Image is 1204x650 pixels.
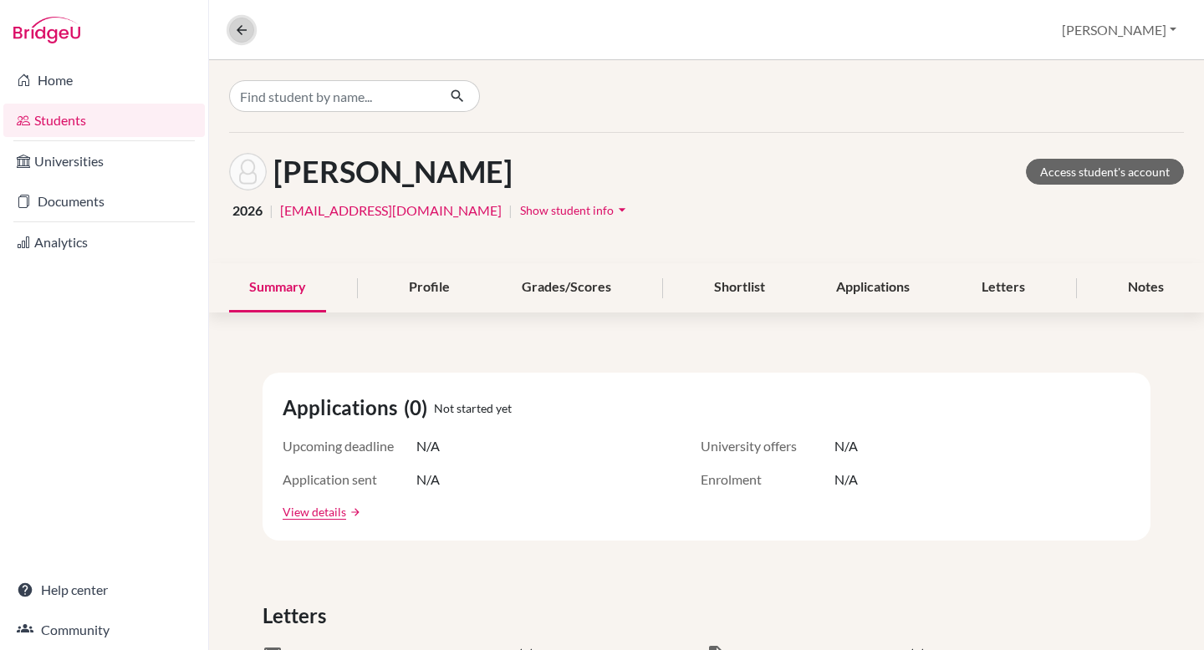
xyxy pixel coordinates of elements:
[1026,159,1184,185] a: Access student's account
[701,470,834,490] span: Enrolment
[520,203,614,217] span: Show student info
[3,145,205,178] a: Universities
[3,104,205,137] a: Students
[3,185,205,218] a: Documents
[404,393,434,423] span: (0)
[229,153,267,190] img: Isabella Mavrogeni's avatar
[346,506,361,518] a: arrow_forward
[283,503,346,521] a: View details
[816,263,930,312] div: Applications
[3,613,205,647] a: Community
[834,436,858,456] span: N/A
[519,197,631,223] button: Show student infoarrow_drop_down
[389,263,470,312] div: Profile
[1108,263,1184,312] div: Notes
[283,393,404,423] span: Applications
[273,154,513,190] h1: [PERSON_NAME]
[283,436,416,456] span: Upcoming deadline
[694,263,785,312] div: Shortlist
[232,201,263,221] span: 2026
[229,263,326,312] div: Summary
[834,470,858,490] span: N/A
[280,201,502,221] a: [EMAIL_ADDRESS][DOMAIN_NAME]
[3,226,205,259] a: Analytics
[1054,14,1184,46] button: [PERSON_NAME]
[502,263,631,312] div: Grades/Scores
[229,80,436,112] input: Find student by name...
[614,201,630,218] i: arrow_drop_down
[13,17,80,43] img: Bridge-U
[701,436,834,456] span: University offers
[508,201,513,221] span: |
[269,201,273,221] span: |
[263,601,333,631] span: Letters
[416,436,440,456] span: N/A
[3,573,205,607] a: Help center
[962,263,1045,312] div: Letters
[434,399,512,417] span: Not started yet
[283,470,416,490] span: Application sent
[416,470,440,490] span: N/A
[3,63,205,97] a: Home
